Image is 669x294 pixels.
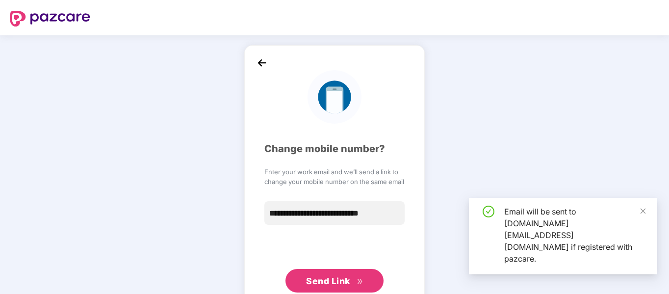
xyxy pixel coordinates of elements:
[10,11,90,27] img: logo
[264,177,405,187] span: change your mobile number on the same email
[255,55,269,70] img: back_icon
[483,206,494,217] span: check-circle
[504,206,645,265] div: Email will be sent to [DOMAIN_NAME][EMAIL_ADDRESS][DOMAIN_NAME] if registered with pazcare.
[264,167,405,177] span: Enter your work email and we’ll send a link to
[285,269,384,293] button: Send Linkdouble-right
[306,276,350,286] span: Send Link
[357,278,363,285] span: double-right
[264,141,405,157] div: Change mobile number?
[308,70,361,124] img: logo
[640,208,646,214] span: close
